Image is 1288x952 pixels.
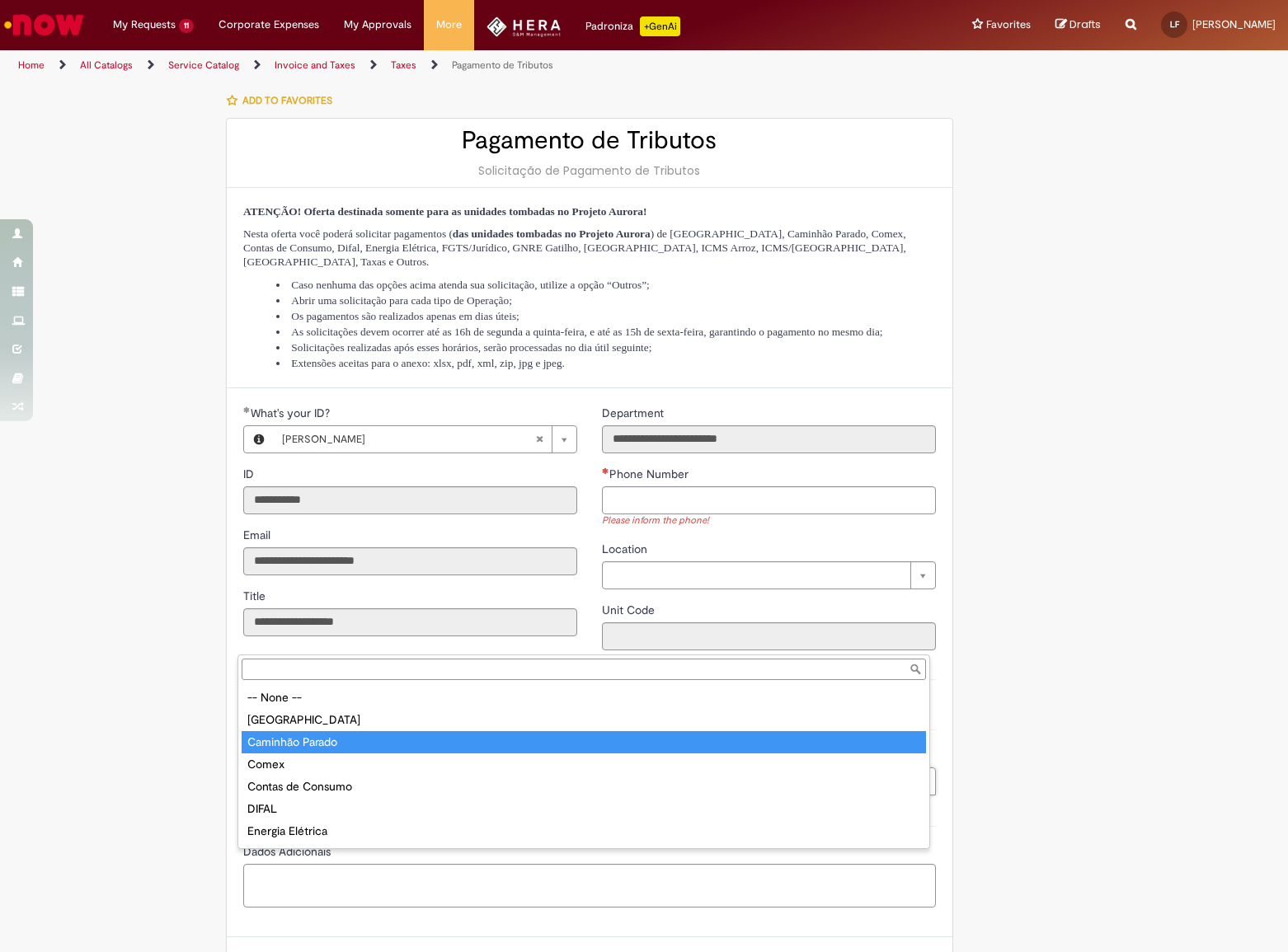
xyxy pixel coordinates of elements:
[242,753,926,776] div: Comex
[242,731,926,753] div: Caminhão Parado
[242,776,926,798] div: Contas de Consumo
[242,842,926,865] div: FGTS/Jurídico
[238,683,929,848] ul: Tipo de Operação
[242,798,926,820] div: DIFAL
[242,820,926,842] div: Energia Elétrica
[242,709,926,731] div: [GEOGRAPHIC_DATA]
[242,687,926,709] div: -- None --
